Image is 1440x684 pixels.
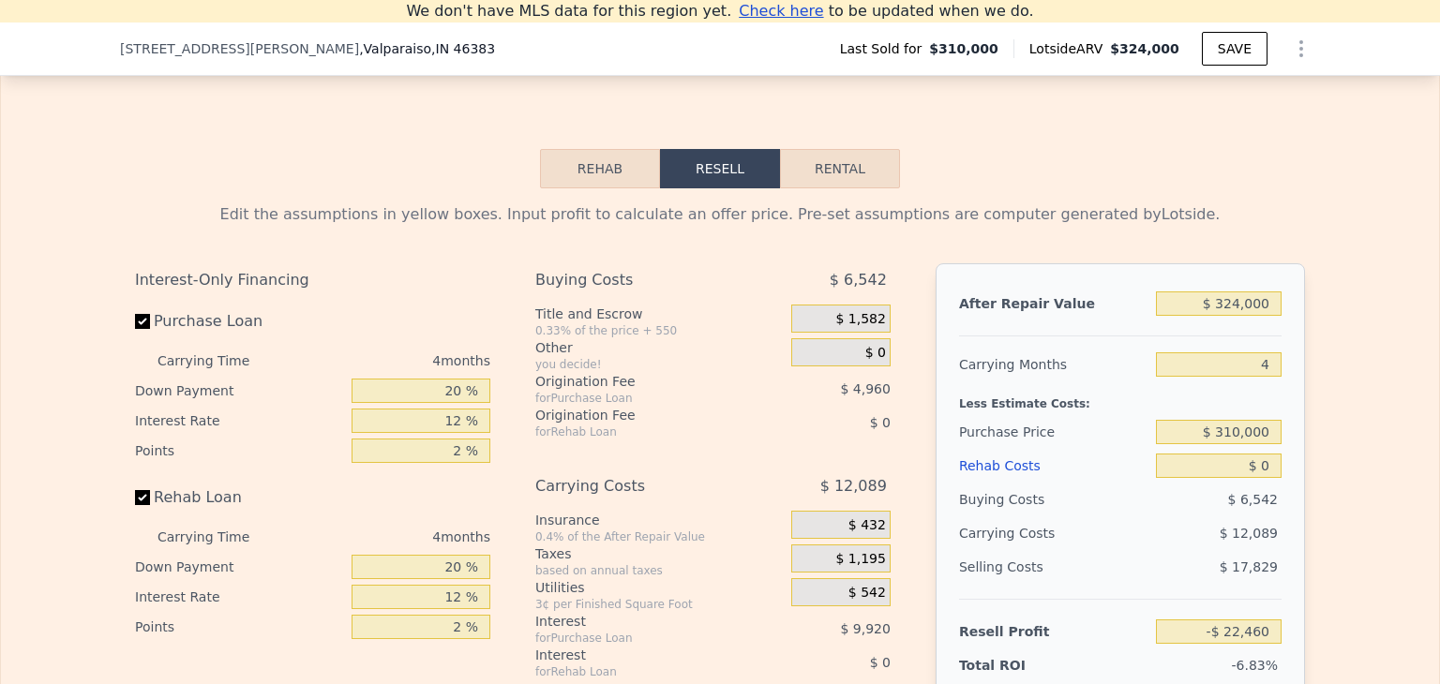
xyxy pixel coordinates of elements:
[830,263,887,297] span: $ 6,542
[535,391,744,406] div: for Purchase Loan
[1228,492,1278,507] span: $ 6,542
[870,415,891,430] span: $ 0
[865,345,886,362] span: $ 0
[959,656,1076,675] div: Total ROI
[1029,39,1110,58] span: Lotside ARV
[135,406,344,436] div: Interest Rate
[157,346,279,376] div: Carrying Time
[535,612,744,631] div: Interest
[840,621,890,636] span: $ 9,920
[135,376,344,406] div: Down Payment
[287,346,490,376] div: 4 months
[431,41,495,56] span: , IN 46383
[535,597,784,612] div: 3¢ per Finished Square Foot
[959,615,1148,648] div: Resell Profit
[287,522,490,552] div: 4 months
[135,612,344,642] div: Points
[739,2,823,20] span: Check here
[959,449,1148,483] div: Rehab Costs
[959,483,1148,516] div: Buying Costs
[820,469,887,503] span: $ 12,089
[535,338,784,357] div: Other
[1110,41,1179,56] span: $324,000
[959,287,1148,320] div: After Repair Value
[1282,30,1320,67] button: Show Options
[535,305,784,323] div: Title and Escrow
[780,149,900,188] button: Rental
[135,582,344,612] div: Interest Rate
[135,490,150,505] input: Rehab Loan
[120,39,359,58] span: [STREET_ADDRESS][PERSON_NAME]
[535,323,784,338] div: 0.33% of the price + 550
[535,357,784,372] div: you decide!
[840,381,890,396] span: $ 4,960
[359,39,495,58] span: , Valparaiso
[535,406,744,424] div: Origination Fee
[660,149,780,188] button: Resell
[835,311,885,328] span: $ 1,582
[535,529,784,544] div: 0.4% of the After Repair Value
[848,517,886,534] span: $ 432
[135,314,150,329] input: Purchase Loan
[535,424,744,439] div: for Rehab Loan
[1202,32,1267,66] button: SAVE
[870,655,891,670] span: $ 0
[535,544,784,563] div: Taxes
[535,664,744,679] div: for Rehab Loan
[535,511,784,529] div: Insurance
[959,348,1148,381] div: Carrying Months
[959,415,1148,449] div: Purchase Price
[1220,559,1278,574] span: $ 17,829
[135,203,1305,226] div: Edit the assumptions in yellow boxes. Input profit to calculate an offer price. Pre-set assumptio...
[535,578,784,597] div: Utilities
[840,39,930,58] span: Last Sold for
[959,516,1076,550] div: Carrying Costs
[959,550,1148,584] div: Selling Costs
[540,149,660,188] button: Rehab
[135,436,344,466] div: Points
[535,372,744,391] div: Origination Fee
[1220,526,1278,541] span: $ 12,089
[535,263,744,297] div: Buying Costs
[135,263,490,297] div: Interest-Only Financing
[959,381,1282,415] div: Less Estimate Costs:
[157,522,279,552] div: Carrying Time
[535,563,784,578] div: based on annual taxes
[135,305,344,338] label: Purchase Loan
[1231,658,1278,673] span: -6.83%
[135,552,344,582] div: Down Payment
[929,39,998,58] span: $310,000
[535,469,744,503] div: Carrying Costs
[835,551,885,568] span: $ 1,195
[848,585,886,602] span: $ 542
[135,481,344,514] label: Rehab Loan
[535,631,744,646] div: for Purchase Loan
[535,646,744,664] div: Interest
